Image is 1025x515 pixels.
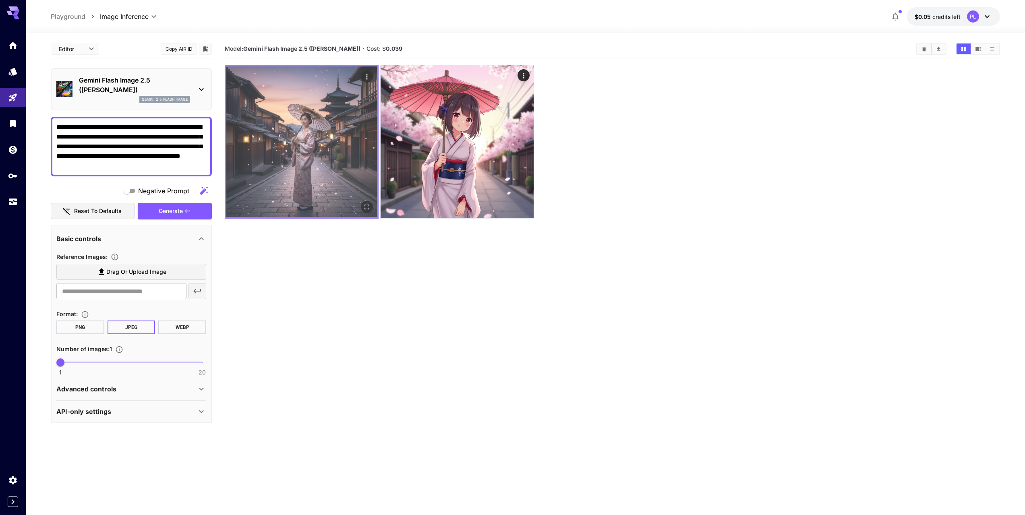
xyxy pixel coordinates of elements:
div: Settings [8,475,18,485]
div: Playground [8,93,18,103]
div: Home [8,40,18,50]
span: credits left [932,13,961,20]
button: WEBP [158,321,206,334]
button: JPEG [108,321,155,334]
div: Usage [8,197,18,207]
button: Show media in list view [985,43,999,54]
img: xd5mlQuhIVNRQAAAABJRU5ErkJggg== [381,65,534,218]
p: Advanced controls [56,384,116,394]
button: Generate [138,203,212,219]
button: Show media in grid view [957,43,971,54]
p: · [362,44,364,54]
p: Gemini Flash Image 2.5 ([PERSON_NAME]) [79,75,190,95]
span: Drag or upload image [106,267,166,277]
div: Basic controls [56,229,206,248]
div: Library [8,118,18,128]
span: Cost: $ [367,45,402,52]
img: 2Q== [226,66,377,217]
span: Editor [59,45,84,53]
span: Negative Prompt [138,186,189,196]
div: Actions [361,70,373,83]
button: Specify how many images to generate in a single request. Each image generation will be charged se... [112,345,126,354]
div: Models [8,66,18,77]
button: Clear All [917,43,931,54]
div: Open in fullscreen [361,201,373,213]
button: Add to library [202,44,209,54]
div: Wallet [8,145,18,155]
div: $0.05 [915,12,961,21]
button: Download All [932,43,946,54]
button: Reset to defaults [51,203,135,219]
button: Choose the file format for the output image. [78,310,92,319]
span: Reference Images : [56,253,108,260]
button: Copy AIR ID [161,43,197,55]
p: gemini_2_5_flash_image [142,97,188,102]
div: Actions [518,69,530,81]
div: Clear AllDownload All [916,43,946,55]
button: PNG [56,321,104,334]
div: API-only settings [56,402,206,421]
span: 20 [199,368,206,376]
button: Upload a reference image to guide the result. This is needed for Image-to-Image or Inpainting. Su... [108,253,122,261]
b: Gemini Flash Image 2.5 ([PERSON_NAME]) [243,45,360,52]
span: Image Inference [100,12,149,21]
div: PL [967,10,979,23]
nav: breadcrumb [51,12,100,21]
button: $0.05PL [907,7,1000,26]
div: Gemini Flash Image 2.5 ([PERSON_NAME])gemini_2_5_flash_image [56,72,206,106]
span: $0.05 [915,13,932,20]
p: API-only settings [56,407,111,416]
span: Number of images : 1 [56,345,112,352]
span: 1 [59,368,62,376]
b: 0.039 [386,45,402,52]
div: Show media in grid viewShow media in video viewShow media in list view [956,43,1000,55]
span: Generate [159,206,183,216]
a: Playground [51,12,85,21]
span: Model: [225,45,360,52]
span: Format : [56,310,78,317]
div: Advanced controls [56,379,206,399]
button: Expand sidebar [8,496,18,507]
div: API Keys [8,171,18,181]
label: Drag or upload image [56,264,206,280]
button: Show media in video view [971,43,985,54]
p: Basic controls [56,234,101,244]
